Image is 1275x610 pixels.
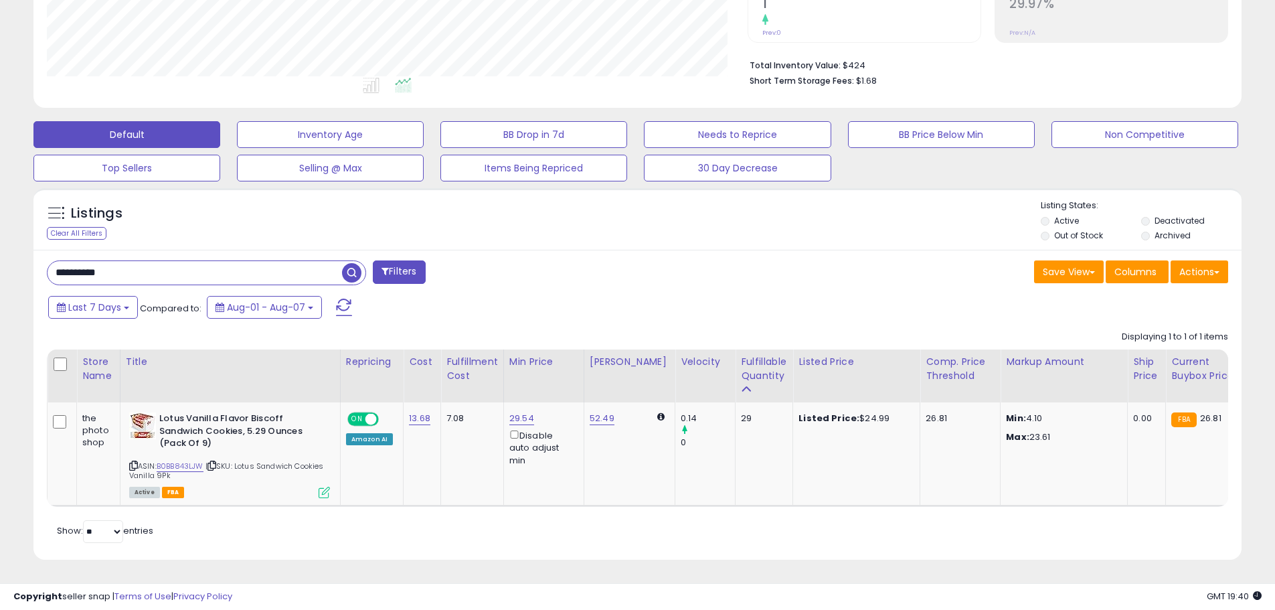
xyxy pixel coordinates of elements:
button: 30 Day Decrease [644,155,831,181]
div: the photo shop [82,412,110,449]
span: $1.68 [856,74,877,87]
div: Clear All Filters [47,227,106,240]
div: $24.99 [798,412,910,425]
span: 26.81 [1200,412,1221,425]
button: Columns [1106,260,1169,283]
button: Last 7 Days [48,296,138,319]
b: Short Term Storage Fees: [750,75,854,86]
strong: Max: [1006,431,1029,443]
p: 4.10 [1006,412,1117,425]
button: Aug-01 - Aug-07 [207,296,322,319]
button: Actions [1171,260,1228,283]
button: BB Drop in 7d [440,121,627,148]
p: Listing States: [1041,200,1242,212]
button: Selling @ Max [237,155,424,181]
button: Top Sellers [33,155,220,181]
span: Last 7 Days [68,301,121,314]
div: Velocity [681,355,730,369]
small: Prev: 0 [762,29,781,37]
label: Active [1054,215,1079,226]
a: Privacy Policy [173,590,232,603]
button: Non Competitive [1051,121,1238,148]
small: FBA [1171,412,1196,427]
span: All listings currently available for purchase on Amazon [129,487,160,498]
a: B0BB843LJW [157,461,203,472]
div: Displaying 1 to 1 of 1 items [1122,331,1228,344]
div: Current Buybox Price [1171,355,1240,383]
div: Title [126,355,335,369]
div: 0 [681,437,735,449]
label: Deactivated [1155,215,1205,226]
b: Listed Price: [798,412,859,425]
div: Store Name [82,355,114,383]
span: Compared to: [140,302,201,315]
span: 2025-08-15 19:40 GMT [1207,590,1262,603]
div: 0.00 [1133,412,1155,425]
div: Comp. Price Threshold [926,355,995,383]
span: Aug-01 - Aug-07 [227,301,305,314]
button: Needs to Reprice [644,121,831,148]
button: Filters [373,260,425,284]
small: Prev: N/A [1009,29,1035,37]
div: 29 [741,412,782,425]
h5: Listings [71,204,122,223]
div: [PERSON_NAME] [590,355,669,369]
strong: Copyright [13,590,62,603]
label: Archived [1155,230,1191,241]
div: Listed Price [798,355,914,369]
a: 52.49 [590,412,614,425]
div: Repricing [346,355,398,369]
span: | SKU: Lotus Sandwich Cookies Vanilla 9Pk [129,461,324,481]
span: OFF [377,414,398,425]
div: Disable auto adjust min [509,428,574,467]
div: Min Price [509,355,578,369]
div: 26.81 [926,412,990,425]
p: 23.61 [1006,431,1117,443]
div: ASIN: [129,412,330,497]
img: 51Ov5u8M15L._SL40_.jpg [129,412,156,439]
div: Amazon AI [346,433,393,445]
button: Default [33,121,220,148]
div: 7.08 [446,412,493,425]
span: Show: entries [57,524,153,537]
label: Out of Stock [1054,230,1103,241]
button: Save View [1034,260,1104,283]
strong: Min: [1006,412,1026,425]
div: Markup Amount [1006,355,1122,369]
span: ON [349,414,365,425]
div: 0.14 [681,412,735,425]
a: Terms of Use [114,590,171,603]
b: Total Inventory Value: [750,60,841,71]
span: FBA [162,487,185,498]
div: Cost [409,355,435,369]
div: Fulfillable Quantity [741,355,787,383]
a: 29.54 [509,412,534,425]
button: Items Being Repriced [440,155,627,181]
button: Inventory Age [237,121,424,148]
div: Fulfillment Cost [446,355,498,383]
span: Columns [1114,265,1157,279]
li: $424 [750,56,1218,72]
div: Ship Price [1133,355,1160,383]
div: seller snap | | [13,591,232,603]
b: Lotus Vanilla Flavor Biscoff Sandwich Cookies, 5.29 Ounces (Pack Of 9) [159,412,322,453]
a: 13.68 [409,412,430,425]
button: BB Price Below Min [848,121,1035,148]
